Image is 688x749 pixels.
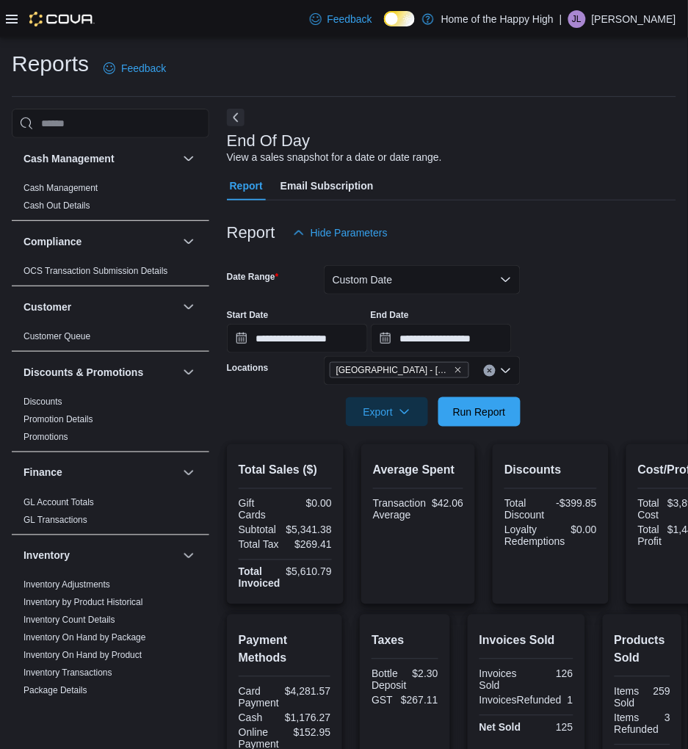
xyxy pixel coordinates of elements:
div: Total Tax [239,539,283,551]
button: Run Report [438,397,521,427]
span: Export [355,397,419,427]
input: Dark Mode [384,11,415,26]
div: Jarod Lalonde [568,10,586,28]
a: GL Transactions [23,515,87,525]
h3: Inventory [23,549,70,563]
h2: Payment Methods [239,632,331,667]
a: OCS Transaction Submission Details [23,266,168,276]
button: Finance [23,466,177,480]
div: Customer [12,328,209,351]
button: Inventory [23,549,177,563]
h2: Invoices Sold [479,632,573,650]
div: Finance [12,493,209,535]
div: Loyalty Redemptions [504,524,565,548]
div: $42.06 [432,498,464,510]
label: Locations [227,362,269,374]
button: Discounts & Promotions [23,365,177,380]
input: Press the down key to open a popover containing a calendar. [371,324,512,353]
button: Clear input [484,365,496,377]
span: Feedback [327,12,372,26]
a: Inventory On Hand by Package [23,633,146,643]
button: Customer [23,300,177,314]
span: [GEOGRAPHIC_DATA] - [GEOGRAPHIC_DATA] - Fire & Flower [336,363,451,377]
button: Cash Management [180,150,198,167]
div: Subtotal [239,524,280,536]
h3: Finance [23,466,62,480]
span: Report [230,171,263,200]
div: $4,281.57 [285,686,330,698]
div: Total Profit [638,524,662,548]
div: Transaction Average [373,498,427,521]
div: 126 [529,668,573,680]
div: $5,610.79 [286,566,332,578]
div: $5,341.38 [286,524,332,536]
label: Date Range [227,271,279,283]
span: Inventory On Hand by Package [23,632,146,644]
p: [PERSON_NAME] [592,10,676,28]
h3: Report [227,224,275,242]
strong: Total Invoiced [239,566,280,590]
a: Inventory On Hand by Product [23,651,142,661]
span: Cash Out Details [23,200,90,211]
div: Total Cost [638,498,662,521]
a: Inventory Transactions [23,668,112,679]
div: Cash [239,712,279,724]
div: -$399.85 [554,498,597,510]
span: Inventory Adjustments [23,579,110,591]
button: Hide Parameters [287,218,394,247]
div: $0.00 [288,498,332,510]
h3: Compliance [23,234,82,249]
span: Inventory On Hand by Product [23,650,142,662]
h2: Average Spent [373,462,463,480]
h2: Discounts [504,462,597,480]
div: $0.00 [571,524,597,536]
span: GL Account Totals [23,496,94,508]
div: 3 [665,712,670,724]
button: Next [227,109,245,126]
span: Hide Parameters [311,225,388,240]
h3: Customer [23,300,71,314]
a: Cash Out Details [23,200,90,211]
span: Run Report [453,405,506,419]
h2: Products Sold [615,632,671,667]
div: Discounts & Promotions [12,393,209,452]
h1: Reports [12,49,89,79]
a: Inventory Adjustments [23,580,110,590]
div: 1 [568,695,573,706]
span: Promotions [23,431,68,443]
div: Cash Management [12,179,209,220]
label: Start Date [227,309,269,321]
p: Home of the Happy High [441,10,554,28]
button: Open list of options [500,365,512,377]
a: Discounts [23,397,62,407]
button: Discounts & Promotions [180,363,198,381]
a: GL Account Totals [23,497,94,507]
span: Edmonton - Clareview - Fire & Flower [330,362,469,378]
span: Package Details [23,685,87,697]
div: GST [372,695,395,706]
span: Discounts [23,396,62,408]
div: Items Sold [615,686,640,709]
h3: End Of Day [227,132,311,150]
span: Promotion Details [23,413,93,425]
span: JL [573,10,582,28]
button: Export [346,397,428,427]
a: Customer Queue [23,331,90,341]
div: Compliance [12,262,209,286]
div: $267.11 [401,695,438,706]
div: Card Payment [239,686,279,709]
a: Inventory by Product Historical [23,598,143,608]
span: OCS Transaction Submission Details [23,265,168,277]
div: Total Discount [504,498,548,521]
div: $152.95 [288,727,331,739]
div: 259 [645,686,670,698]
h2: Total Sales ($) [239,462,332,480]
p: | [560,10,562,28]
label: End Date [371,309,409,321]
input: Press the down key to open a popover containing a calendar. [227,324,368,353]
a: Cash Management [23,183,98,193]
img: Cova [29,12,95,26]
a: Package Details [23,686,87,696]
a: Promotion Details [23,414,93,424]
